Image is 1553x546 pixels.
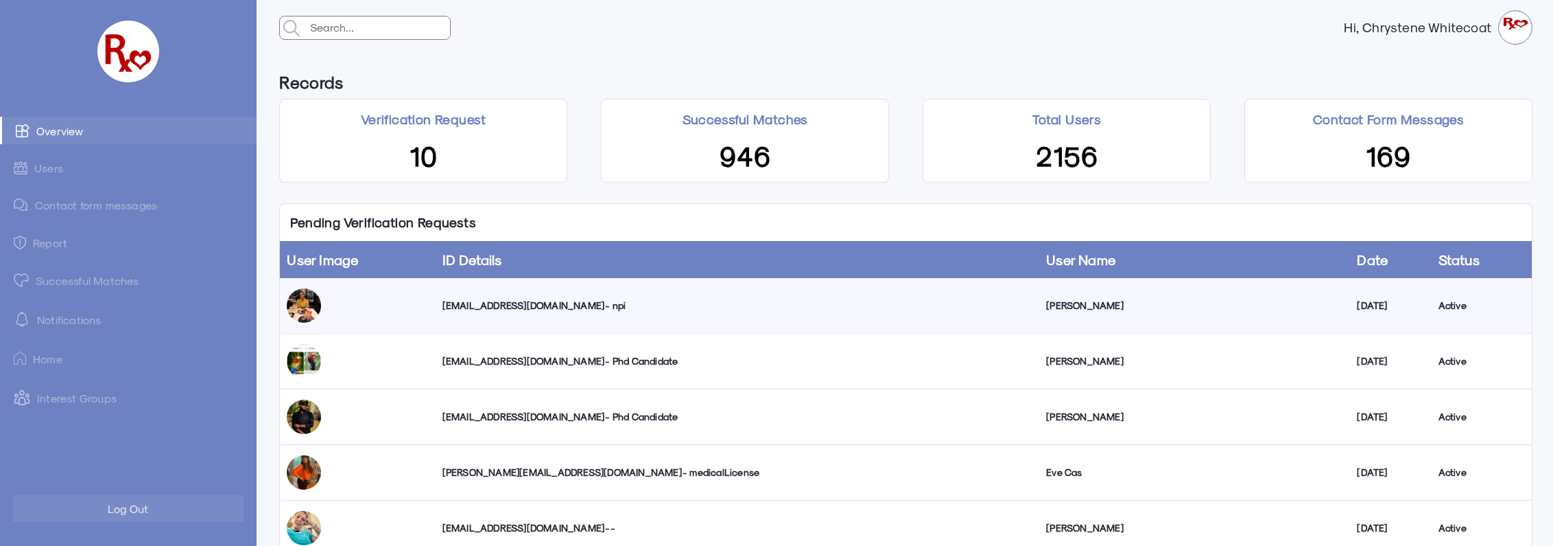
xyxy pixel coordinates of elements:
[1046,466,1343,479] div: Eve Cas
[1357,410,1424,424] div: [DATE]
[1036,137,1098,172] span: 2156
[1046,354,1343,368] div: [PERSON_NAME]
[720,137,771,172] span: 946
[442,410,1033,424] div: [EMAIL_ADDRESS][DOMAIN_NAME] - Phd Candidate
[307,16,450,38] input: Search...
[14,352,26,365] img: ic-home.png
[280,204,486,241] p: Pending Verification Requests
[287,288,321,323] img: luqzy0elsadf89f4tsso.jpg
[1438,521,1525,535] div: Active
[1357,354,1424,368] div: [DATE]
[442,466,1033,479] div: [PERSON_NAME][EMAIL_ADDRESS][DOMAIN_NAME] - medicalLicense
[442,251,502,268] a: ID Details
[683,110,808,128] p: Successful Matches
[442,354,1033,368] div: [EMAIL_ADDRESS][DOMAIN_NAME] - Phd Candidate
[361,110,486,128] p: Verification Request
[287,251,358,268] a: User Image
[14,311,30,328] img: notification-default-white.svg
[1357,466,1424,479] div: [DATE]
[1438,299,1525,312] div: Active
[287,511,321,545] img: d7bbcqxti3o6j4dazsi5.jpg
[1438,251,1480,268] a: Status
[442,521,1033,535] div: [EMAIL_ADDRESS][DOMAIN_NAME] --
[1313,110,1464,128] p: Contact Form Messages
[1438,354,1525,368] div: Active
[1357,299,1424,312] div: [DATE]
[16,124,29,137] img: admin-ic-overview.svg
[287,455,321,490] img: uytlpkyr3rkq79eo0goa.jpg
[1357,521,1424,535] div: [DATE]
[287,400,321,434] img: r2gg5x8uzdkpk8z2w1kp.jpg
[1032,110,1101,128] p: Total Users
[1046,410,1343,424] div: [PERSON_NAME]
[1438,410,1525,424] div: Active
[280,16,303,40] img: admin-search.svg
[1046,521,1343,535] div: [PERSON_NAME]
[14,389,30,406] img: intrestGropus.svg
[410,137,438,172] span: 10
[1366,137,1411,172] span: 169
[14,236,26,249] img: admin-ic-report.svg
[1357,251,1388,268] a: Date
[442,299,1033,312] div: [EMAIL_ADDRESS][DOMAIN_NAME] - npi
[14,198,28,212] img: admin-ic-contact-message.svg
[1344,21,1498,34] strong: Hi, Chrystene Whitecoat
[287,344,321,378] img: tlbaupo5rygbfbeelxs5.jpg
[1046,299,1343,312] div: [PERSON_NAME]
[279,65,343,99] h6: Records
[14,161,27,174] img: admin-ic-users.svg
[1438,466,1525,479] div: Active
[13,495,244,522] button: Log Out
[14,273,29,287] img: matched.svg
[1046,251,1115,268] a: User Name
